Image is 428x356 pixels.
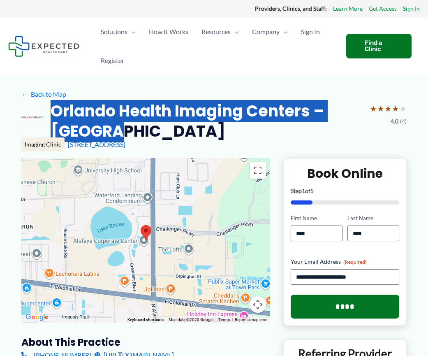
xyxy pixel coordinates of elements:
[21,88,66,100] a: ←Back to Map
[346,34,412,58] a: Find a Clinic
[301,17,320,46] span: Sign In
[101,17,127,46] span: Solutions
[255,5,327,12] strong: Providers, Clinics, and Staff:
[23,312,51,323] img: Google
[127,317,164,323] button: Keyboard shortcuts
[333,3,363,14] a: Learn More
[21,336,270,349] h3: About this practice
[384,101,392,116] span: ★
[370,101,377,116] span: ★
[169,317,213,322] span: Map data ©2025 Google
[403,3,420,14] a: Sign In
[149,17,188,46] span: How It Works
[94,17,338,75] nav: Primary Site Navigation
[245,17,294,46] a: CompanyMenu Toggle
[310,187,314,194] span: 5
[399,101,407,116] span: ★
[142,17,195,46] a: How It Works
[235,317,268,322] a: Report a map error
[392,101,399,116] span: ★
[21,90,29,98] span: ←
[201,17,231,46] span: Resources
[369,3,397,14] a: Get Access
[23,312,51,323] a: Open this area in Google Maps (opens a new window)
[252,17,280,46] span: Company
[8,36,79,57] img: Expected Healthcare Logo - side, dark font, small
[347,214,399,222] label: Last Name
[21,137,65,151] div: Imaging Clinic
[291,165,399,181] h2: Book Online
[291,188,399,194] p: Step of
[218,317,230,322] a: Terms (opens in new tab)
[280,17,288,46] span: Menu Toggle
[291,214,342,222] label: First Name
[250,296,266,313] button: Map camera controls
[127,17,136,46] span: Menu Toggle
[94,46,131,75] a: Register
[101,46,124,75] span: Register
[302,187,305,194] span: 1
[195,17,245,46] a: ResourcesMenu Toggle
[391,116,398,127] span: 4.0
[231,17,239,46] span: Menu Toggle
[94,17,142,46] a: SolutionsMenu Toggle
[377,101,384,116] span: ★
[250,162,266,179] button: Toggle fullscreen view
[400,116,407,127] span: (4)
[294,17,326,46] a: Sign In
[68,140,125,148] a: [STREET_ADDRESS]
[51,101,363,142] h2: Orlando Health Imaging Centers – [GEOGRAPHIC_DATA]
[291,258,399,266] label: Your Email Address
[343,259,367,265] span: (Required)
